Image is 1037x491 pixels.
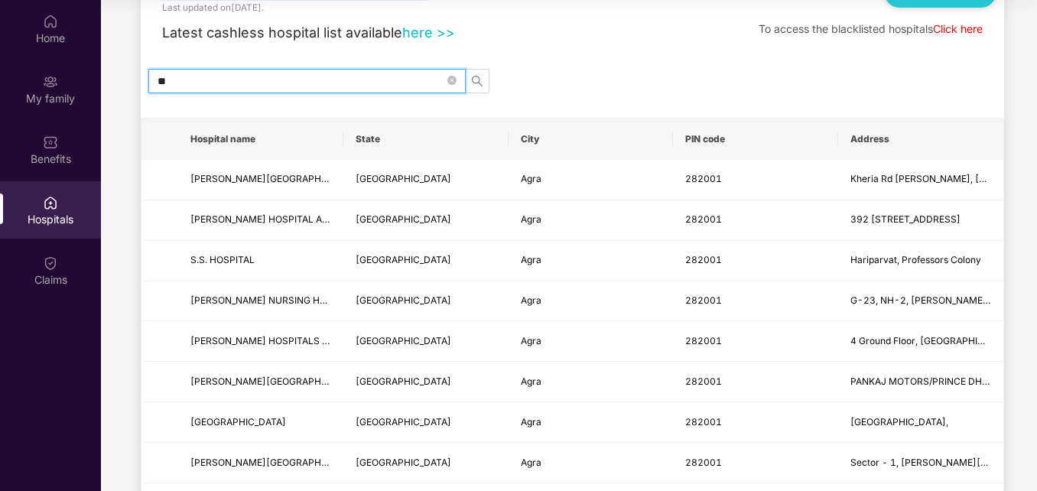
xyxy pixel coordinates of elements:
[838,281,1003,322] td: G-23, NH-2, Kamla Nagar
[838,241,1003,281] td: Hariparvat, Professors Colony
[521,335,541,346] span: Agra
[343,362,509,402] td: Uttar Pradesh
[509,443,674,483] td: Agra
[356,173,451,184] span: [GEOGRAPHIC_DATA]
[850,213,961,225] span: 392 [STREET_ADDRESS]
[509,241,674,281] td: Agra
[521,457,541,468] span: Agra
[343,119,509,160] th: State
[838,119,1003,160] th: Address
[521,254,541,265] span: Agra
[838,160,1003,200] td: Kheria Rd Dashrath Kunj B, Jodha Bai Ka Rauza
[509,402,674,443] td: Agra
[356,254,451,265] span: [GEOGRAPHIC_DATA]
[685,294,722,306] span: 282001
[685,213,722,225] span: 282001
[465,69,489,93] button: search
[850,416,948,428] span: [GEOGRAPHIC_DATA],
[43,14,58,29] img: svg+xml;base64,PHN2ZyBpZD0iSG9tZSIgeG1sbnM9Imh0dHA6Ly93d3cudzMub3JnLzIwMDAvc3ZnIiB3aWR0aD0iMjAiIG...
[178,119,343,160] th: Hospital name
[673,119,838,160] th: PIN code
[178,160,343,200] td: Javithri Devi Memorial Hospital
[838,200,1003,241] td: 392 393 MADHUVAN NAGAR, RAJPUR CHUNGI
[190,133,331,145] span: Hospital name
[933,22,983,35] a: Click here
[356,294,451,306] span: [GEOGRAPHIC_DATA]
[343,241,509,281] td: Uttar Pradesh
[521,173,541,184] span: Agra
[356,335,451,346] span: [GEOGRAPHIC_DATA]
[178,321,343,362] td: VOHRA HOSPITALS PRIVATE LIMITED
[43,255,58,271] img: svg+xml;base64,PHN2ZyBpZD0iQ2xhaW0iIHhtbG5zPSJodHRwOi8vd3d3LnczLm9yZy8yMDAwL3N2ZyIgd2lkdGg9IjIwIi...
[850,133,991,145] span: Address
[509,200,674,241] td: Agra
[509,362,674,402] td: Agra
[521,213,541,225] span: Agra
[162,1,264,15] div: Last updated on [DATE] .
[343,281,509,322] td: Uttar Pradesh
[759,22,933,35] span: To access the blacklisted hospitals
[190,335,398,346] span: [PERSON_NAME] HOSPITALS PRIVATE LIMITED
[190,416,286,428] span: [GEOGRAPHIC_DATA]
[43,135,58,150] img: svg+xml;base64,PHN2ZyBpZD0iQmVuZWZpdHMiIHhtbG5zPSJodHRwOi8vd3d3LnczLm9yZy8yMDAwL3N2ZyIgd2lkdGg9Ij...
[178,200,343,241] td: SHANVI HOSPITAL AND CRITICAL CHILD CARE
[447,76,457,85] span: close-circle
[685,416,722,428] span: 282001
[190,173,362,184] span: [PERSON_NAME][GEOGRAPHIC_DATA]
[190,254,255,265] span: S.S. HOSPITAL
[178,362,343,402] td: DEEPSHIKHA DHARMESH HOSPITAL
[685,173,722,184] span: 282001
[838,402,1003,443] td: Shaheed Nagar Crossing,
[838,362,1003,402] td: PANKAJ MOTORS/PRINCE DHABA KE SAMNE, NAGLA MAKROL GWALIOR ROAD ETORA
[343,443,509,483] td: Uttar Pradesh
[509,281,674,322] td: Agra
[178,402,343,443] td: UPADHYAY HOSPITAL
[685,376,722,387] span: 282001
[447,73,457,88] span: close-circle
[43,74,58,89] img: svg+xml;base64,PHN2ZyB3aWR0aD0iMjAiIGhlaWdodD0iMjAiIHZpZXdCb3g9IjAgMCAyMCAyMCIgZmlsbD0ibm9uZSIgeG...
[509,119,674,160] th: City
[685,457,722,468] span: 282001
[356,416,451,428] span: [GEOGRAPHIC_DATA]
[178,281,343,322] td: SARTHAK NURSING HOME
[343,321,509,362] td: Uttar Pradesh
[521,376,541,387] span: Agra
[190,294,340,306] span: [PERSON_NAME] NURSING HOME
[509,160,674,200] td: Agra
[178,443,343,483] td: AMIT JAGGI MEMORIAL HOSPITAL
[190,457,362,468] span: [PERSON_NAME][GEOGRAPHIC_DATA]
[43,195,58,210] img: svg+xml;base64,PHN2ZyBpZD0iSG9zcGl0YWxzIiB4bWxucz0iaHR0cDovL3d3dy53My5vcmcvMjAwMC9zdmciIHdpZHRoPS...
[509,321,674,362] td: Agra
[838,443,1003,483] td: Sector - 1, Vibhav Nagar,
[356,213,451,225] span: [GEOGRAPHIC_DATA]
[521,416,541,428] span: Agra
[402,24,455,41] a: here >>
[356,376,451,387] span: [GEOGRAPHIC_DATA]
[850,254,981,265] span: Hariparvat, Professors Colony
[190,213,437,225] span: [PERSON_NAME] HOSPITAL AND CRITICAL CHILD CARE
[343,160,509,200] td: Uttar Pradesh
[343,200,509,241] td: Uttar Pradesh
[466,75,489,87] span: search
[838,321,1003,362] td: 4 Ground Floor, Near Arjun Nagar, Kheria Road
[685,335,722,346] span: 282001
[685,254,722,265] span: 282001
[178,241,343,281] td: S.S. HOSPITAL
[190,376,362,387] span: [PERSON_NAME][GEOGRAPHIC_DATA]
[343,402,509,443] td: Uttar Pradesh
[356,457,451,468] span: [GEOGRAPHIC_DATA]
[162,24,402,41] span: Latest cashless hospital list available
[521,294,541,306] span: Agra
